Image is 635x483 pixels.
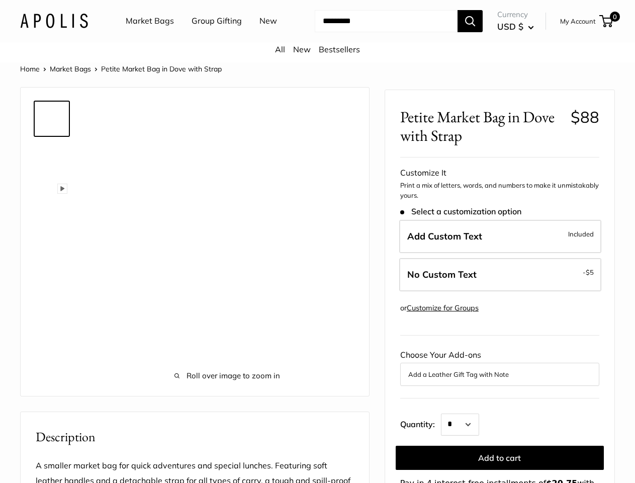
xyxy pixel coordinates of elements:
[275,44,285,54] a: All
[583,266,594,278] span: -
[34,262,70,298] a: Petite Market Bag in Dove with Strap
[408,368,591,380] button: Add a Leather Gift Tag with Note
[400,411,441,436] label: Quantity:
[497,19,534,35] button: USD $
[101,64,222,73] span: Petite Market Bag in Dove with Strap
[407,269,477,280] span: No Custom Text
[400,181,599,200] p: Print a mix of letters, words, and numbers to make it unmistakably yours.
[34,181,70,217] a: Petite Market Bag in Dove with Strap
[34,221,70,258] a: Petite Market Bag in Dove with Strap
[293,44,311,54] a: New
[126,14,174,29] a: Market Bags
[586,268,594,276] span: $5
[400,108,563,145] span: Petite Market Bag in Dove with Strap
[50,64,91,73] a: Market Bags
[319,44,360,54] a: Bestsellers
[20,14,88,28] img: Apolis
[407,303,479,312] a: Customize for Groups
[600,15,613,27] a: 0
[568,228,594,240] span: Included
[34,302,70,338] a: Petite Market Bag in Dove with Strap
[400,207,521,216] span: Select a customization option
[20,62,222,75] nav: Breadcrumb
[192,14,242,29] a: Group Gifting
[400,301,479,315] div: or
[560,15,596,27] a: My Account
[36,427,354,447] h2: Description
[20,64,40,73] a: Home
[396,446,604,470] button: Add to cart
[400,166,599,181] div: Customize It
[315,10,458,32] input: Search...
[399,258,601,291] label: Leave Blank
[399,220,601,253] label: Add Custom Text
[497,8,534,22] span: Currency
[497,21,523,32] span: USD $
[259,14,277,29] a: New
[101,369,354,383] span: Roll over image to zoom in
[34,101,70,137] a: Petite Market Bag in Dove with Strap
[400,348,599,386] div: Choose Your Add-ons
[407,230,482,242] span: Add Custom Text
[458,10,483,32] button: Search
[571,107,599,127] span: $88
[610,12,620,22] span: 0
[34,141,70,177] a: Petite Market Bag in Dove with Strap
